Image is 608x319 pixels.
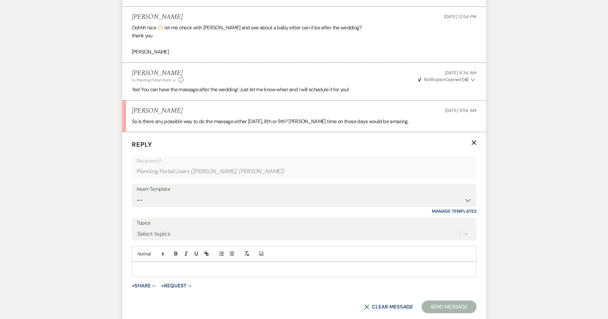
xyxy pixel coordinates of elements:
[132,48,477,56] p: [PERSON_NAME]
[417,76,477,83] button: NotificationOpened (4)
[432,208,477,214] a: Manage Templates
[137,185,472,194] div: Insert Template
[132,77,177,83] button: to: Planning Portal Users
[137,229,170,238] div: Select topics
[132,69,184,77] h5: [PERSON_NAME]
[424,77,445,82] span: Notification
[137,165,472,178] div: Planning Portal Users
[422,300,476,313] button: Send Message
[444,14,477,19] span: [DATE] 12:54 PM
[418,77,469,82] span: Opened
[137,219,472,228] label: Topics
[132,140,152,149] span: Reply
[364,304,413,309] button: Clear message
[161,283,164,288] span: +
[445,70,476,76] span: [DATE] 8:34 AM
[132,117,477,126] p: So is there any possible way to do the massage either [DATE], 8th or 9th? [PERSON_NAME] time on t...
[132,32,477,40] p: thank you
[462,77,468,82] strong: ( 4 )
[132,107,183,115] h5: [PERSON_NAME]
[445,108,477,113] span: [DATE] 11:56 AM
[132,283,135,288] span: +
[191,167,284,176] span: ( [PERSON_NAME], [PERSON_NAME] )
[132,13,183,21] h5: [PERSON_NAME]
[132,78,171,83] span: to: Planning Portal Users
[137,157,472,165] p: Recipients*
[132,85,477,94] p: Yes! You can have the massage after the wedding! Just let me know when and I will schedule it for...
[132,24,477,32] p: Oohhh nice 🫶🏻 let me check with [PERSON_NAME] and see about a baby sitter can it be after the wed...
[132,283,156,288] button: Share
[161,283,191,288] button: Request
